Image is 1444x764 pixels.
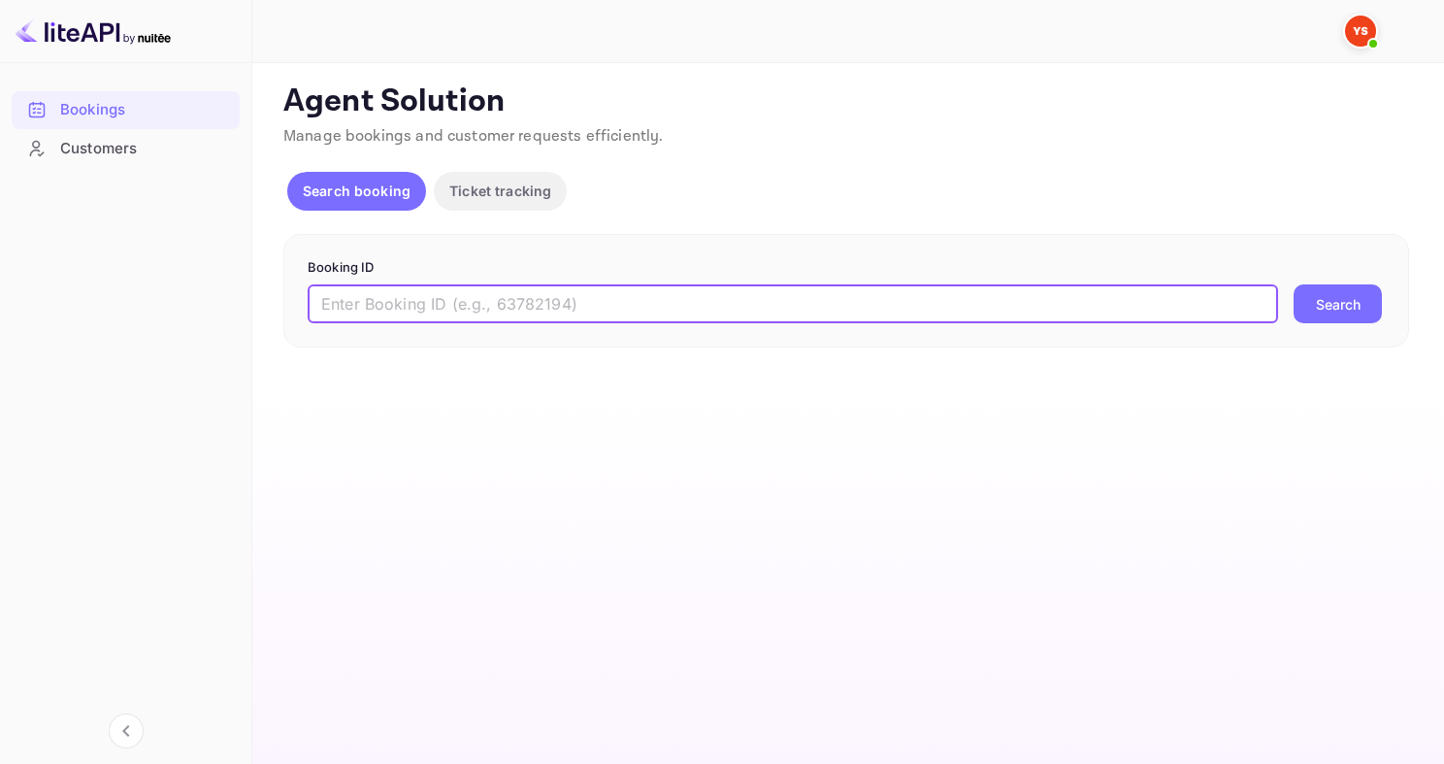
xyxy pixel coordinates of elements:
[16,16,171,47] img: LiteAPI logo
[283,83,1409,121] p: Agent Solution
[60,138,230,160] div: Customers
[12,91,240,129] div: Bookings
[308,284,1278,323] input: Enter Booking ID (e.g., 63782194)
[1345,16,1376,47] img: Yandex Support
[12,91,240,127] a: Bookings
[308,258,1385,278] p: Booking ID
[12,130,240,166] a: Customers
[12,130,240,168] div: Customers
[303,181,410,201] p: Search booking
[283,126,664,147] span: Manage bookings and customer requests efficiently.
[449,181,551,201] p: Ticket tracking
[60,99,230,121] div: Bookings
[1294,284,1382,323] button: Search
[109,714,144,748] button: Collapse navigation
